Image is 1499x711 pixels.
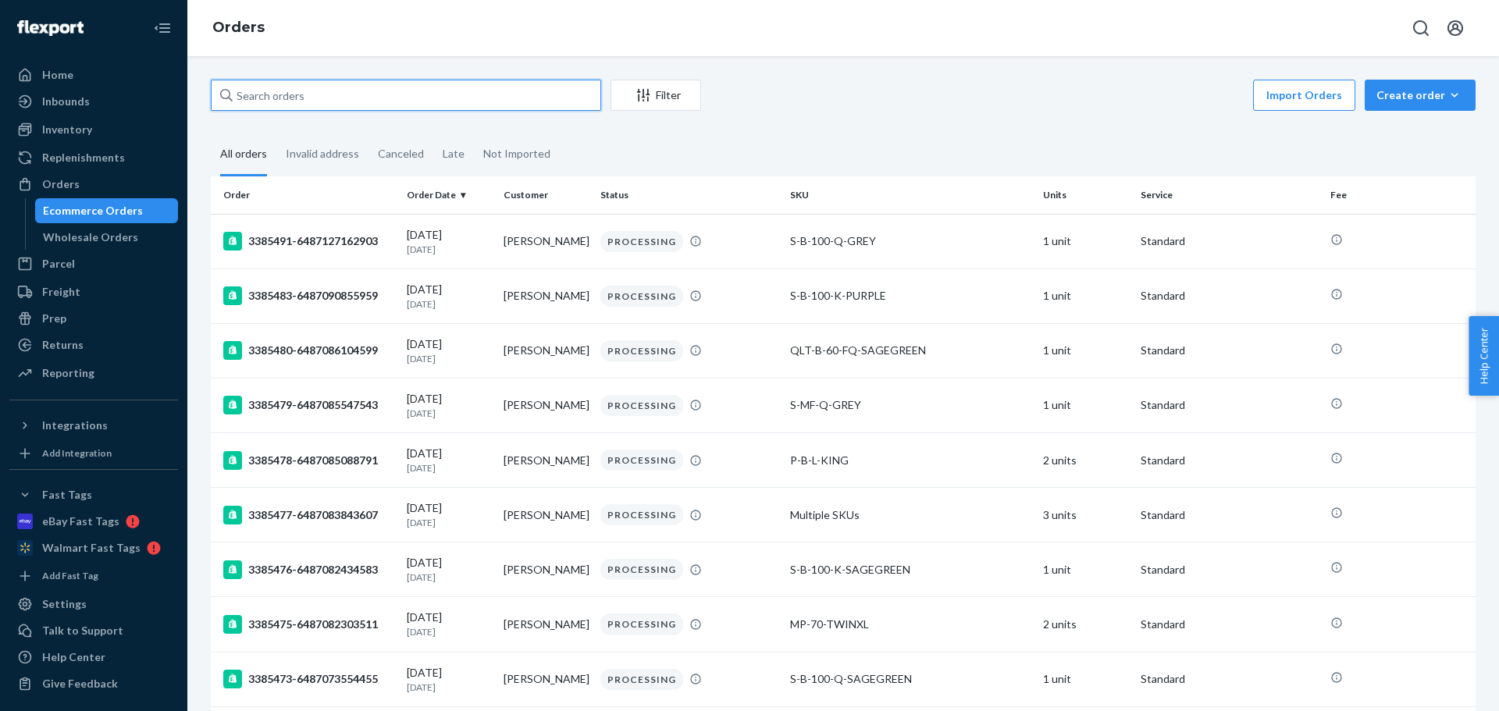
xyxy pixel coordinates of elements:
img: Flexport logo [17,20,84,36]
div: S-B-100-K-SAGEGREEN [790,562,1031,578]
div: PROCESSING [600,450,683,471]
div: Walmart Fast Tags [42,540,141,556]
td: [PERSON_NAME] [497,323,594,378]
p: Standard [1141,453,1318,468]
div: Customer [504,188,588,201]
th: Service [1134,176,1324,214]
p: Standard [1141,233,1318,249]
div: Wholesale Orders [43,229,138,245]
div: Invalid address [286,133,359,174]
p: Standard [1141,562,1318,578]
div: 3385479-6487085547543 [223,396,394,414]
div: Fast Tags [42,487,92,503]
div: Ecommerce Orders [43,203,143,219]
div: PROCESSING [600,286,683,307]
div: Canceled [378,133,424,174]
div: Returns [42,337,84,353]
p: Standard [1141,343,1318,358]
div: MP-70-TWINXL [790,617,1031,632]
div: Orders [42,176,80,192]
div: PROCESSING [600,559,683,580]
div: All orders [220,133,267,176]
td: 1 unit [1037,268,1134,323]
a: Replenishments [9,145,178,170]
a: eBay Fast Tags [9,509,178,534]
div: P-B-L-KING [790,453,1031,468]
div: S-B-100-K-PURPLE [790,288,1031,304]
div: 3385480-6487086104599 [223,341,394,360]
td: [PERSON_NAME] [497,268,594,323]
a: Parcel [9,251,178,276]
div: Help Center [42,649,105,665]
td: [PERSON_NAME] [497,597,594,652]
div: PROCESSING [600,669,683,690]
div: [DATE] [407,555,491,584]
td: [PERSON_NAME] [497,542,594,597]
p: [DATE] [407,516,491,529]
div: [DATE] [407,227,491,256]
ol: breadcrumbs [200,5,277,51]
div: Filter [611,87,700,103]
div: PROCESSING [600,613,683,635]
a: Help Center [9,645,178,670]
div: Parcel [42,256,75,272]
td: [PERSON_NAME] [497,652,594,706]
div: [DATE] [407,500,491,529]
div: S-B-100-Q-GREY [790,233,1031,249]
div: [DATE] [407,446,491,475]
a: Reporting [9,361,178,386]
a: Freight [9,279,178,304]
a: Settings [9,592,178,617]
div: Integrations [42,418,108,433]
div: Freight [42,284,80,300]
div: Talk to Support [42,623,123,638]
td: 1 unit [1037,542,1134,597]
div: Inventory [42,122,92,137]
div: [DATE] [407,665,491,694]
td: [PERSON_NAME] [497,214,594,268]
div: Replenishments [42,150,125,165]
a: Returns [9,332,178,357]
div: Prep [42,311,66,326]
div: PROCESSING [600,231,683,252]
a: Inbounds [9,89,178,114]
a: Ecommerce Orders [35,198,179,223]
div: Home [42,67,73,83]
div: [DATE] [407,336,491,365]
div: Settings [42,596,87,612]
button: Give Feedback [9,671,178,696]
p: [DATE] [407,625,491,638]
div: Inbounds [42,94,90,109]
p: [DATE] [407,461,491,475]
p: [DATE] [407,297,491,311]
button: Integrations [9,413,178,438]
button: Help Center [1469,316,1499,396]
td: [PERSON_NAME] [497,433,594,488]
a: Orders [9,172,178,197]
div: 3385483-6487090855959 [223,286,394,305]
p: [DATE] [407,243,491,256]
div: [DATE] [407,282,491,311]
div: PROCESSING [600,340,683,361]
td: 1 unit [1037,652,1134,706]
th: SKU [784,176,1037,214]
div: QLT-B-60-FQ-SAGEGREEN [790,343,1031,358]
p: [DATE] [407,681,491,694]
div: eBay Fast Tags [42,514,119,529]
div: Reporting [42,365,94,381]
div: PROCESSING [600,504,683,525]
div: 3385473-6487073554455 [223,670,394,688]
div: S-MF-Q-GREY [790,397,1031,413]
a: Add Integration [9,444,178,463]
a: Orders [212,19,265,36]
td: 2 units [1037,433,1134,488]
th: Units [1037,176,1134,214]
div: 3385476-6487082434583 [223,560,394,579]
div: 3385475-6487082303511 [223,615,394,634]
p: [DATE] [407,352,491,365]
div: Add Fast Tag [42,569,98,582]
button: Fast Tags [9,482,178,507]
td: Multiple SKUs [784,488,1037,542]
p: [DATE] [407,571,491,584]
